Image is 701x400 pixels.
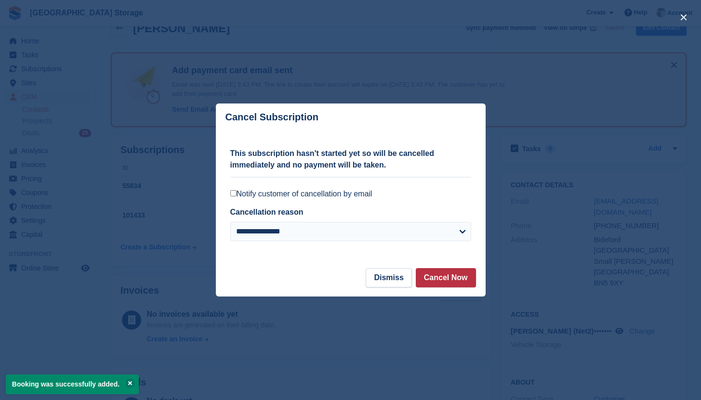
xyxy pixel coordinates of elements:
label: Notify customer of cancellation by email [230,189,471,199]
label: Cancellation reason [230,208,304,216]
button: Dismiss [366,268,411,287]
input: Notify customer of cancellation by email [230,190,237,196]
p: This subscription hasn't started yet so will be cancelled immediately and no payment will be taken. [230,148,471,171]
p: Cancel Subscription [225,112,318,123]
p: Booking was successfully added. [6,374,139,394]
button: Cancel Now [416,268,476,287]
button: close [676,10,691,25]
